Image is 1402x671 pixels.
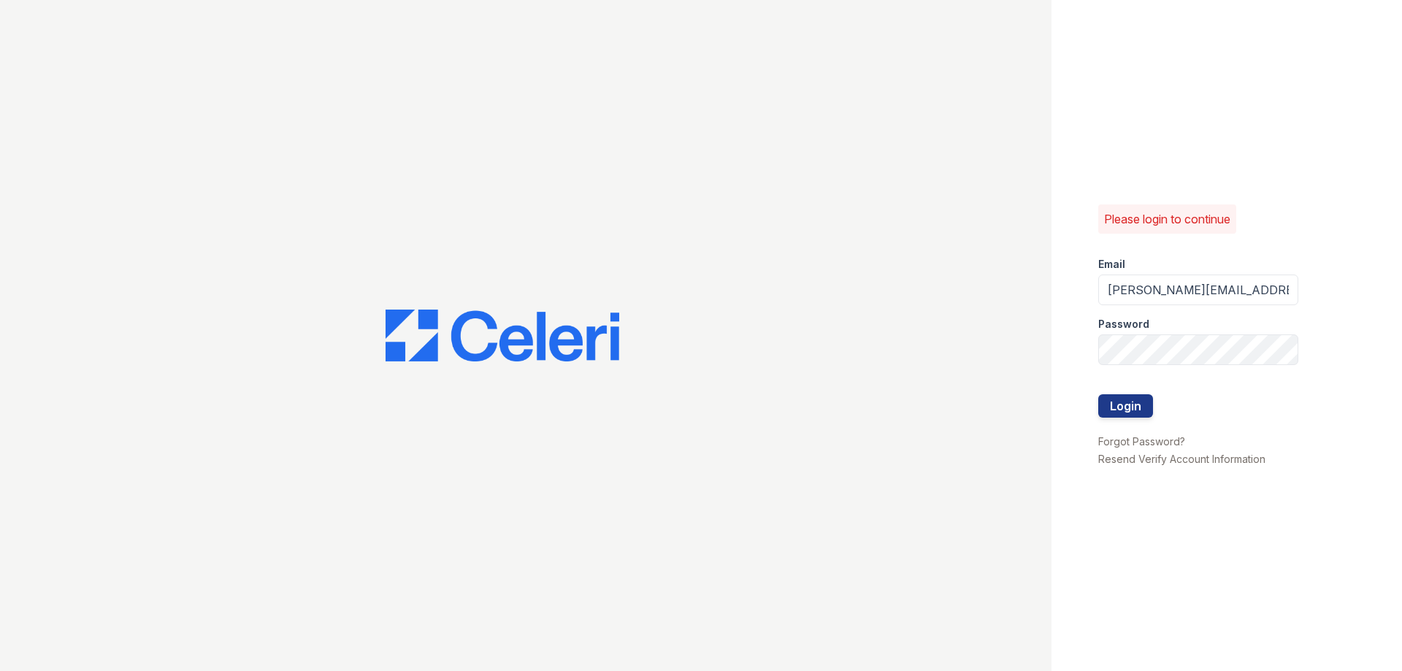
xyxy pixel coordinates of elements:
[1098,317,1149,331] label: Password
[1098,453,1265,465] a: Resend Verify Account Information
[1098,257,1125,272] label: Email
[386,310,619,362] img: CE_Logo_Blue-a8612792a0a2168367f1c8372b55b34899dd931a85d93a1a3d3e32e68fde9ad4.png
[1098,435,1185,448] a: Forgot Password?
[1104,210,1230,228] p: Please login to continue
[1098,394,1153,418] button: Login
